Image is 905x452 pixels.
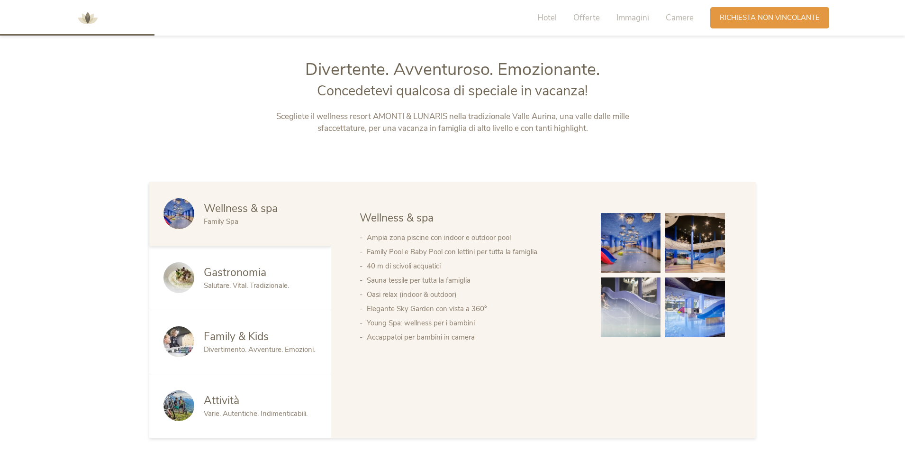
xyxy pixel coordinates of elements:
[73,4,102,32] img: AMONTI & LUNARIS Wellnessresort
[204,409,308,418] span: Varie. Autentiche. Indimenticabili.
[367,231,582,245] li: Ampia zona piscine con indoor e outdoor pool
[573,12,600,23] span: Offerte
[367,316,582,330] li: Young Spa: wellness per i bambini
[317,82,588,100] span: Concedetevi qualcosa di speciale in vacanza!
[360,211,434,225] span: Wellness & spa
[367,259,582,273] li: 40 m di scivoli acquatici
[367,245,582,259] li: Family Pool e Baby Pool con lettini per tutta la famiglia
[204,281,289,290] span: Salutare. Vital. Tradizionale.
[255,111,651,135] p: Scegliete il wellness resort AMONTI & LUNARIS nella tradizionale Valle Aurina, una valle dalle mi...
[204,345,315,354] span: Divertimento. Avventure. Emozioni.
[305,58,600,81] span: Divertente. Avventuroso. Emozionante.
[204,393,239,408] span: Attività
[616,12,649,23] span: Immagini
[537,12,557,23] span: Hotel
[367,330,582,344] li: Accappatoi per bambini in camera
[720,13,820,23] span: Richiesta non vincolante
[73,14,102,21] a: AMONTI & LUNARIS Wellnessresort
[204,201,278,216] span: Wellness & spa
[367,287,582,302] li: Oasi relax (indoor & outdoor)
[204,329,269,344] span: Family & Kids
[367,273,582,287] li: Sauna tessile per tutta la famiglia
[204,217,238,226] span: Family Spa
[367,302,582,316] li: Elegante Sky Garden con vista a 360°
[204,265,266,280] span: Gastronomia
[666,12,694,23] span: Camere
